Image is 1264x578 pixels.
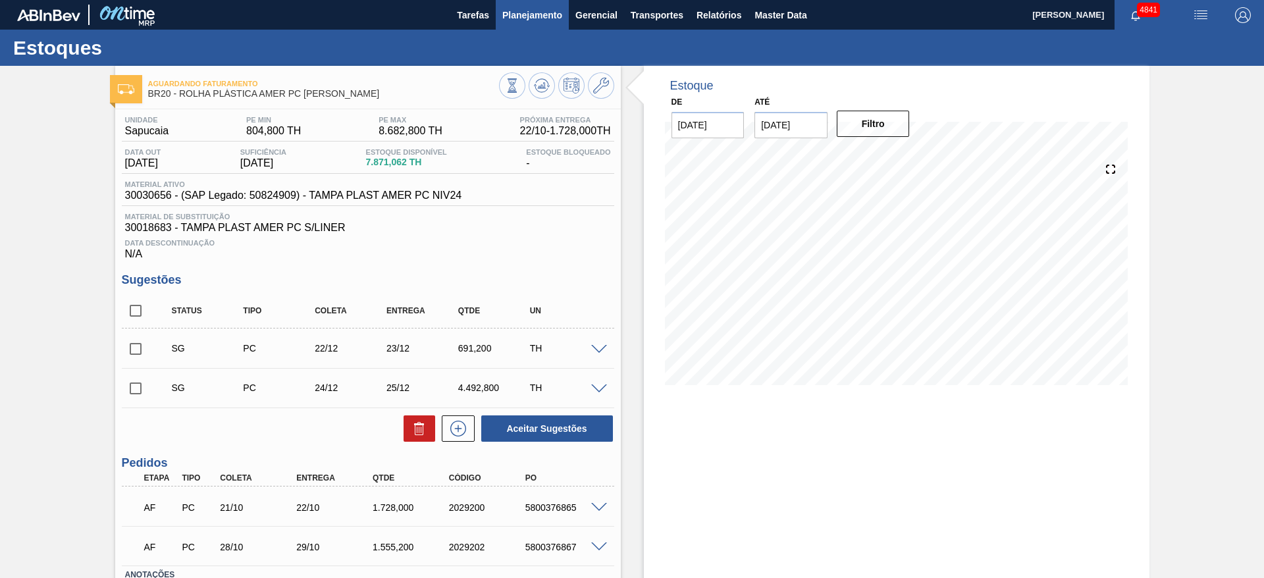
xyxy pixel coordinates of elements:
div: Aguardando Faturamento [141,533,180,562]
img: TNhmsLtSVTkK8tSr43FrP2fwEKptu5GPRR3wAAAABJRU5ErkJggg== [17,9,80,21]
span: BR20 - ROLHA PLÁSTICA AMER PC SHORT [148,89,499,99]
span: PE MAX [379,116,442,124]
span: Sapucaia [125,125,169,137]
span: Próxima Entrega [520,116,611,124]
span: 4841 [1137,3,1160,17]
div: 5800376867 [522,542,608,552]
div: Qtde [369,473,455,483]
span: Data out [125,148,161,156]
div: Pedido de Compra [240,343,319,354]
span: Material ativo [125,180,462,188]
div: Pedido de Compra [178,542,218,552]
span: Tarefas [457,7,489,23]
label: Até [754,97,770,107]
div: UN [527,306,606,315]
label: De [671,97,683,107]
span: Aguardando Faturamento [148,80,499,88]
div: Código [446,473,531,483]
div: Nova sugestão [435,415,475,442]
span: PE MIN [246,116,301,124]
div: Coleta [311,306,391,315]
div: 1.555,200 [369,542,455,552]
input: dd/mm/yyyy [754,112,828,138]
div: Status [169,306,248,315]
span: 22/10 - 1.728,000 TH [520,125,611,137]
span: [DATE] [125,157,161,169]
button: Notificações [1115,6,1157,24]
span: 8.682,800 TH [379,125,442,137]
span: 7.871,062 TH [366,157,447,167]
div: Entrega [293,473,379,483]
div: Tipo [178,473,218,483]
h1: Estoques [13,40,247,55]
div: Coleta [217,473,302,483]
button: Aceitar Sugestões [481,415,613,442]
div: 22/12/2025 [311,343,391,354]
div: 1.728,000 [369,502,455,513]
span: Relatórios [697,7,741,23]
div: Aguardando Faturamento [141,493,180,522]
button: Ir ao Master Data / Geral [588,72,614,99]
div: Etapa [141,473,180,483]
span: 30030656 - (SAP Legado: 50824909) - TAMPA PLAST AMER PC NIV24 [125,190,462,201]
div: Pedido de Compra [240,382,319,393]
div: TH [527,382,606,393]
div: N/A [122,234,614,260]
button: Visão Geral dos Estoques [499,72,525,99]
span: Gerencial [575,7,618,23]
div: Tipo [240,306,319,315]
button: Filtro [837,111,910,137]
div: PO [522,473,608,483]
div: 29/10/2025 [293,542,379,552]
div: Sugestão Criada [169,382,248,393]
div: 24/12/2025 [311,382,391,393]
h3: Pedidos [122,456,614,470]
div: 5800376865 [522,502,608,513]
span: [DATE] [240,157,286,169]
button: Programar Estoque [558,72,585,99]
img: Ícone [118,84,134,94]
span: 804,800 TH [246,125,301,137]
div: 28/10/2025 [217,542,302,552]
div: 22/10/2025 [293,502,379,513]
div: Qtde [455,306,535,315]
div: Estoque [670,79,714,93]
span: Transportes [631,7,683,23]
div: Entrega [383,306,463,315]
div: 691,200 [455,343,535,354]
div: Pedido de Compra [178,502,218,513]
span: Master Data [754,7,806,23]
div: - [523,148,614,169]
div: Aceitar Sugestões [475,414,614,443]
div: Excluir Sugestões [397,415,435,442]
div: 21/10/2025 [217,502,302,513]
img: Logout [1235,7,1251,23]
div: Sugestão Criada [169,343,248,354]
p: AF [144,542,177,552]
span: Suficiência [240,148,286,156]
span: Unidade [125,116,169,124]
span: Data Descontinuação [125,239,611,247]
div: 4.492,800 [455,382,535,393]
span: Planejamento [502,7,562,23]
div: TH [527,343,606,354]
span: Material de Substituição [125,213,611,221]
img: userActions [1193,7,1209,23]
div: 25/12/2025 [383,382,463,393]
h3: Sugestões [122,273,614,287]
div: 2029202 [446,542,531,552]
div: 2029200 [446,502,531,513]
button: Atualizar Gráfico [529,72,555,99]
span: Estoque Bloqueado [526,148,610,156]
p: AF [144,502,177,513]
div: 23/12/2025 [383,343,463,354]
span: Estoque Disponível [366,148,447,156]
span: 30018683 - TAMPA PLAST AMER PC S/LINER [125,222,611,234]
input: dd/mm/yyyy [671,112,745,138]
